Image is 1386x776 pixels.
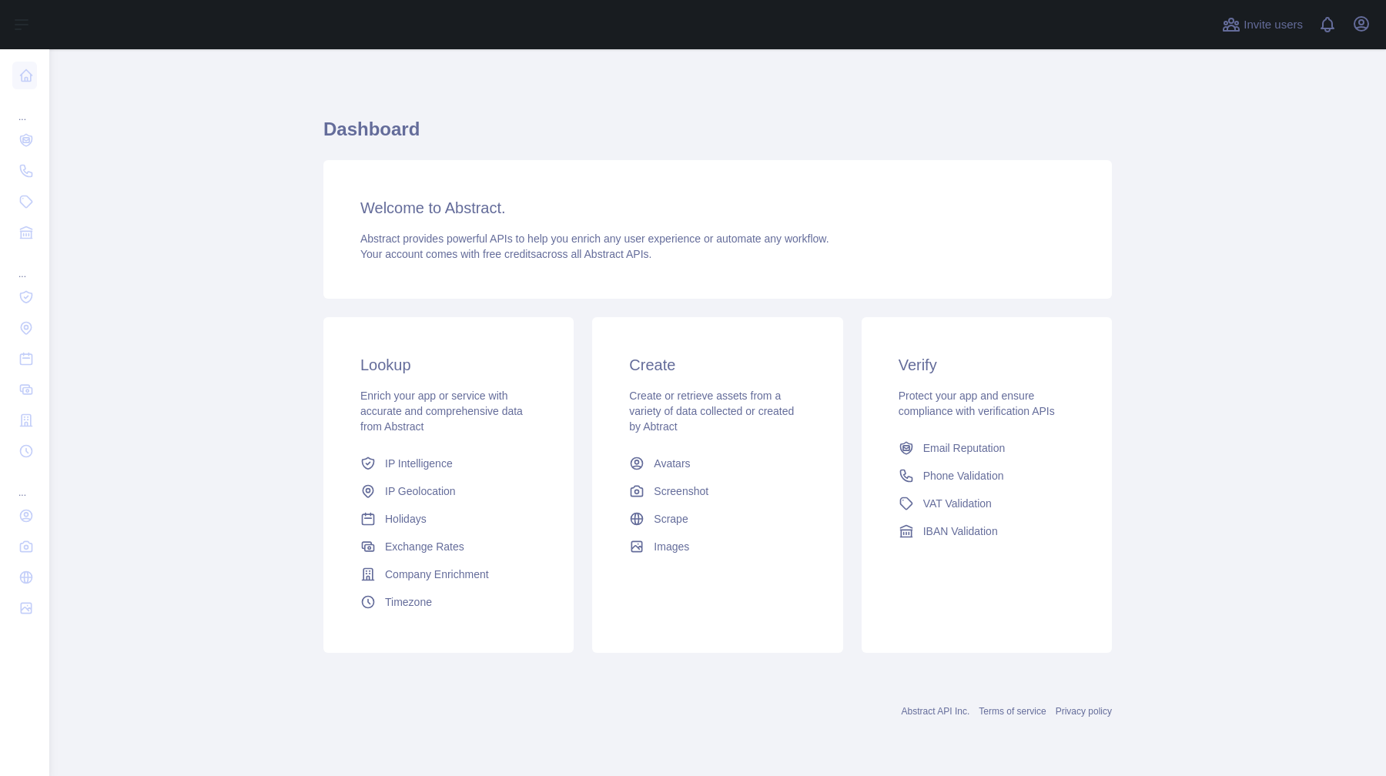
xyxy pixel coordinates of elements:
[323,117,1112,154] h1: Dashboard
[385,594,432,610] span: Timezone
[623,477,812,505] a: Screenshot
[354,450,543,477] a: IP Intelligence
[899,354,1075,376] h3: Verify
[360,232,829,245] span: Abstract provides powerful APIs to help you enrich any user experience or automate any workflow.
[354,477,543,505] a: IP Geolocation
[1056,706,1112,717] a: Privacy policy
[385,567,489,582] span: Company Enrichment
[899,390,1055,417] span: Protect your app and ensure compliance with verification APIs
[654,539,689,554] span: Images
[979,706,1046,717] a: Terms of service
[892,462,1081,490] a: Phone Validation
[12,92,37,123] div: ...
[623,533,812,560] a: Images
[923,440,1006,456] span: Email Reputation
[892,517,1081,545] a: IBAN Validation
[623,450,812,477] a: Avatars
[923,468,1004,483] span: Phone Validation
[12,249,37,280] div: ...
[360,354,537,376] h3: Lookup
[654,456,690,471] span: Avatars
[385,483,456,499] span: IP Geolocation
[354,560,543,588] a: Company Enrichment
[892,490,1081,517] a: VAT Validation
[354,505,543,533] a: Holidays
[923,496,992,511] span: VAT Validation
[354,588,543,616] a: Timezone
[385,539,464,554] span: Exchange Rates
[1244,16,1303,34] span: Invite users
[483,248,536,260] span: free credits
[1219,12,1306,37] button: Invite users
[385,456,453,471] span: IP Intelligence
[385,511,427,527] span: Holidays
[923,523,998,539] span: IBAN Validation
[902,706,970,717] a: Abstract API Inc.
[354,533,543,560] a: Exchange Rates
[360,248,651,260] span: Your account comes with across all Abstract APIs.
[629,390,794,433] span: Create or retrieve assets from a variety of data collected or created by Abtract
[12,468,37,499] div: ...
[654,483,708,499] span: Screenshot
[892,434,1081,462] a: Email Reputation
[629,354,805,376] h3: Create
[360,390,523,433] span: Enrich your app or service with accurate and comprehensive data from Abstract
[623,505,812,533] a: Scrape
[360,197,1075,219] h3: Welcome to Abstract.
[654,511,688,527] span: Scrape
